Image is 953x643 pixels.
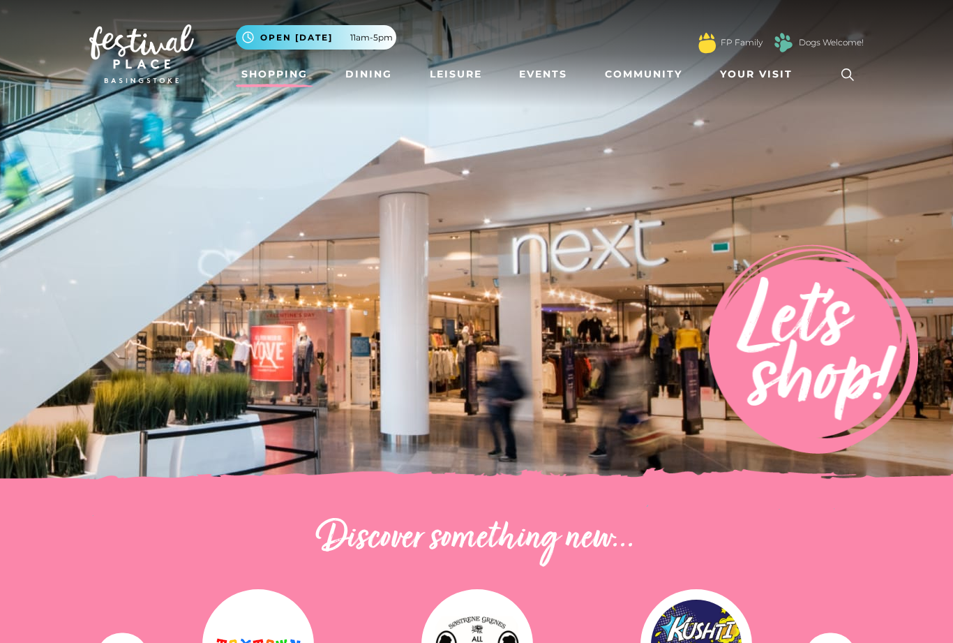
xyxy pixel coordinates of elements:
[424,61,488,87] a: Leisure
[721,36,763,49] a: FP Family
[236,25,396,50] button: Open [DATE] 11am-5pm
[513,61,573,87] a: Events
[236,61,313,87] a: Shopping
[340,61,398,87] a: Dining
[714,61,805,87] a: Your Visit
[89,517,864,561] h2: Discover something new...
[350,31,393,44] span: 11am-5pm
[599,61,688,87] a: Community
[260,31,333,44] span: Open [DATE]
[799,36,864,49] a: Dogs Welcome!
[720,67,793,82] span: Your Visit
[89,24,194,83] img: Festival Place Logo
